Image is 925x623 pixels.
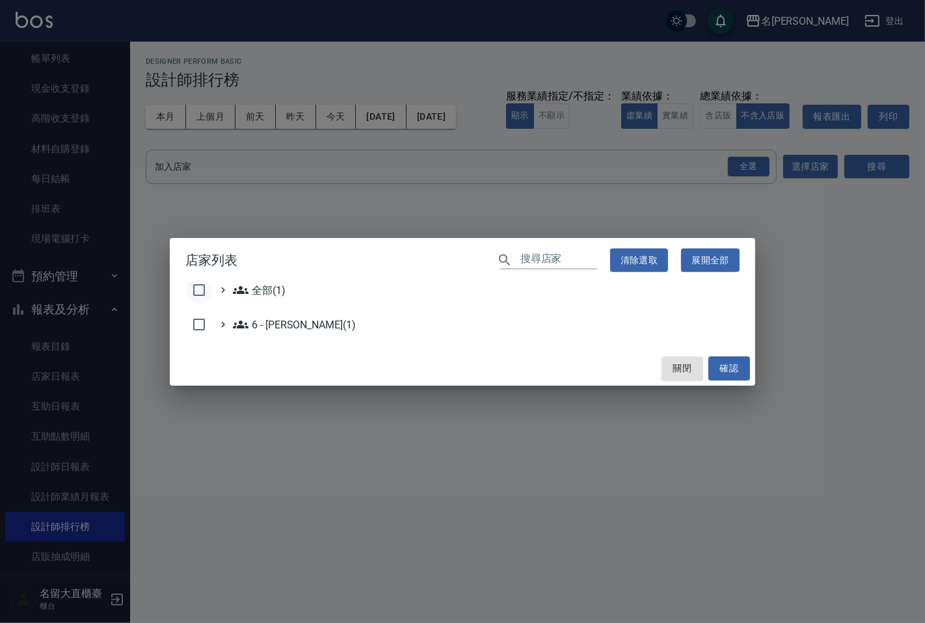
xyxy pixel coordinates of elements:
[662,356,703,380] button: 關閉
[170,238,755,283] h2: 店家列表
[520,250,597,269] input: 搜尋店家
[681,248,740,272] button: 展開全部
[233,317,356,332] span: 6 - [PERSON_NAME](1)
[610,248,669,272] button: 清除選取
[233,282,286,298] span: 全部(1)
[708,356,750,380] button: 確認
